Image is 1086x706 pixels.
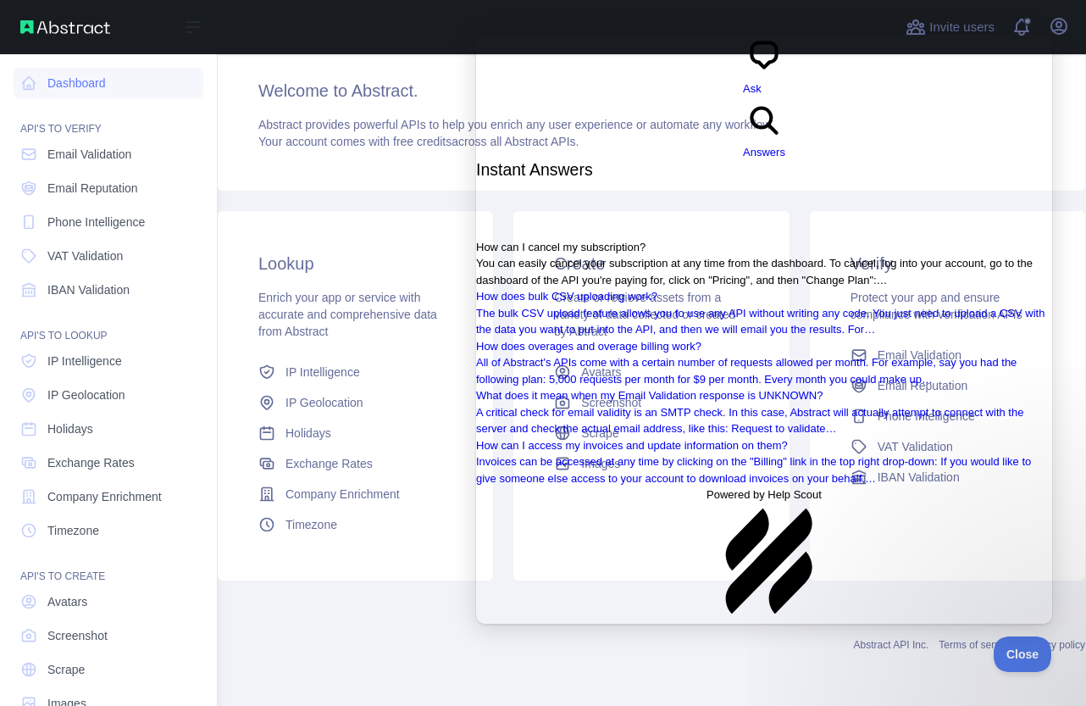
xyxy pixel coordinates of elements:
[252,357,459,387] a: IP Intelligence
[47,353,122,370] span: IP Intelligence
[258,252,452,275] h3: Lookup
[47,146,131,163] span: Email Validation
[929,18,995,37] span: Invite users
[994,637,1052,672] iframe: Help Scout Beacon - Close
[258,118,774,131] span: Abstract provides powerful APIs to help you enrich any user experience or automate any workflow.
[47,454,135,471] span: Exchange Rates
[47,661,85,678] span: Scrape
[14,173,203,203] a: Email Reputation
[476,34,1052,624] iframe: Help Scout Beacon - Live Chat, Contact Form, and Knowledge Base
[14,346,203,376] a: IP Intelligence
[47,386,125,403] span: IP Geolocation
[285,455,373,472] span: Exchange Rates
[47,420,93,437] span: Holidays
[20,20,110,34] img: Abstract API
[258,135,579,148] span: Your account comes with across all Abstract APIs.
[14,275,203,305] a: IBAN Validation
[252,387,459,418] a: IP Geolocation
[14,139,203,170] a: Email Validation
[285,516,337,533] span: Timezone
[47,214,145,231] span: Phone Intelligence
[252,509,459,540] a: Timezone
[393,135,452,148] span: free credits
[258,291,437,338] span: Enrich your app or service with accurate and comprehensive data from Abstract
[14,380,203,410] a: IP Geolocation
[285,425,331,442] span: Holidays
[47,627,108,644] span: Screenshot
[14,309,203,342] div: API'S TO LOOKUP
[14,481,203,512] a: Company Enrichment
[47,488,162,505] span: Company Enrichment
[47,593,87,610] span: Avatars
[14,207,203,237] a: Phone Intelligence
[14,549,203,583] div: API'S TO CREATE
[285,394,363,411] span: IP Geolocation
[14,620,203,651] a: Screenshot
[902,14,998,41] button: Invite users
[285,364,360,381] span: IP Intelligence
[14,448,203,478] a: Exchange Rates
[14,68,203,98] a: Dashboard
[47,522,99,539] span: Timezone
[14,654,203,685] a: Scrape
[854,639,929,651] a: Abstract API Inc.
[14,586,203,617] a: Avatars
[285,486,400,503] span: Company Enrichment
[14,241,203,271] a: VAT Validation
[14,414,203,444] a: Holidays
[47,247,123,264] span: VAT Validation
[14,102,203,136] div: API'S TO VERIFY
[252,479,459,509] a: Company Enrichment
[258,79,1044,103] h3: Welcome to Abstract.
[47,281,130,298] span: IBAN Validation
[252,448,459,479] a: Exchange Rates
[939,639,1012,651] a: Terms of service
[47,180,138,197] span: Email Reputation
[14,515,203,546] a: Timezone
[252,418,459,448] a: Holidays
